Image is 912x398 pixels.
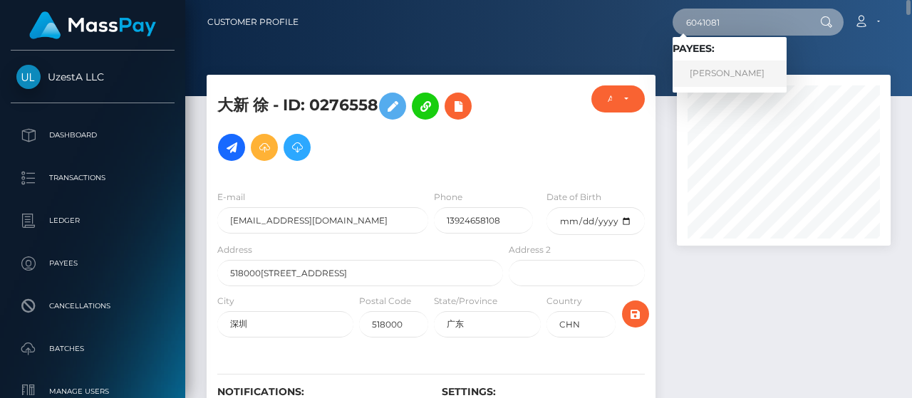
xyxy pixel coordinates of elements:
[11,117,175,153] a: Dashboard
[16,125,169,146] p: Dashboard
[434,295,497,308] label: State/Province
[217,85,495,168] h5: 大新 徐 - ID: 0276558
[29,11,156,39] img: MassPay Logo
[359,295,411,308] label: Postal Code
[546,191,601,204] label: Date of Birth
[608,93,612,105] div: ACTIVE
[16,295,169,317] p: Cancellations
[217,295,234,308] label: City
[11,331,175,367] a: Batches
[673,43,787,55] h6: Payees:
[16,338,169,360] p: Batches
[16,210,169,231] p: Ledger
[16,65,41,89] img: UzestA LLC
[509,243,551,256] label: Address 2
[207,7,299,37] a: Customer Profile
[218,134,245,161] a: Initiate Payout
[16,167,169,189] p: Transactions
[591,85,645,112] button: ACTIVE
[442,386,645,398] h6: Settings:
[673,9,807,36] input: Search...
[217,243,252,256] label: Address
[11,288,175,324] a: Cancellations
[11,160,175,196] a: Transactions
[217,386,420,398] h6: Notifications:
[11,246,175,281] a: Payees
[11,203,175,239] a: Ledger
[546,295,582,308] label: Country
[434,191,462,204] label: Phone
[16,253,169,274] p: Payees
[673,61,787,87] a: [PERSON_NAME]
[217,191,245,204] label: E-mail
[11,70,175,83] span: UzestA LLC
